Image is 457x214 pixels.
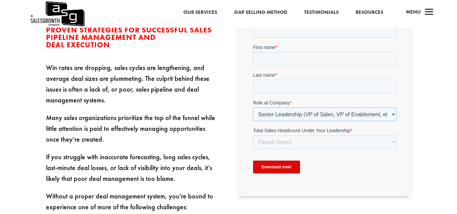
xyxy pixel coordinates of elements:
[46,62,219,112] p: Win rates are dropping, sales cycles are lengthening, and average deal sizes are plummeting. The ...
[183,8,217,17] a: Our Services
[46,112,219,151] p: Many sales organizations prioritize the top of the funnel while little attention is paid to effec...
[304,8,339,17] a: Testimonials
[422,6,436,19] span: a
[46,25,212,50] span: Proven Strategies for Successful Sales Pipeline Management and Deal Execution
[46,151,219,191] p: If you struggle with inaccurate forecasting, long sales cycles, last-minute deal losses, or lack ...
[253,16,396,185] iframe: Form 0
[356,8,383,17] a: Resources
[234,8,287,17] a: Gap Selling Method
[406,8,421,15] span: Menu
